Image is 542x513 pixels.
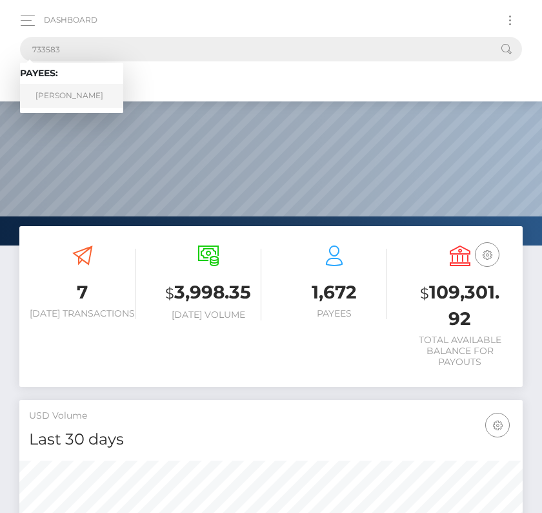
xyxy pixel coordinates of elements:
[155,280,261,306] h3: 3,998.35
[498,12,522,29] button: Toggle navigation
[281,308,387,319] h6: Payees
[20,84,123,108] a: [PERSON_NAME]
[406,335,513,367] h6: Total Available Balance for Payouts
[29,410,513,423] h5: USD Volume
[155,309,261,320] h6: [DATE] Volume
[406,280,513,331] h3: 109,301.92
[281,280,387,305] h3: 1,672
[165,284,174,302] small: $
[29,428,513,451] h4: Last 30 days
[20,68,123,79] h6: Payees:
[29,308,135,319] h6: [DATE] Transactions
[44,6,97,34] a: Dashboard
[420,284,429,302] small: $
[29,280,135,305] h3: 7
[20,37,488,61] input: Search...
